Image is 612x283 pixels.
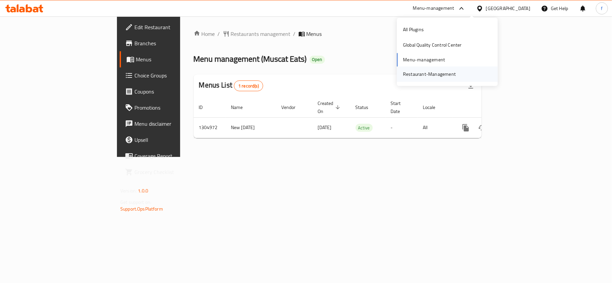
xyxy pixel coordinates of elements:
[194,97,528,138] table: enhanced table
[120,35,219,51] a: Branches
[120,198,151,207] span: Get support on:
[194,30,482,38] nav: breadcrumb
[120,164,219,180] a: Grocery Checklist
[136,55,214,63] span: Menus
[452,97,528,118] th: Actions
[601,5,603,12] span: f
[199,80,263,91] h2: Menus List
[120,67,219,83] a: Choice Groups
[134,152,214,160] span: Coverage Report
[134,168,214,176] span: Grocery Checklist
[423,103,444,111] span: Locale
[356,103,377,111] span: Status
[120,148,219,164] a: Coverage Report
[413,4,454,12] div: Menu-management
[134,71,214,79] span: Choice Groups
[293,30,296,38] li: /
[403,70,456,78] div: Restaurant-Management
[234,83,263,89] span: 1 record(s)
[120,116,219,132] a: Menu disclaimer
[226,117,276,138] td: New [DATE]
[356,124,373,132] span: Active
[474,120,490,136] button: Change Status
[120,83,219,100] a: Coupons
[318,99,342,115] span: Created On
[385,117,418,138] td: -
[234,80,263,91] div: Total records count
[134,136,214,144] span: Upsell
[134,23,214,31] span: Edit Restaurant
[134,39,214,47] span: Branches
[231,103,252,111] span: Name
[307,30,322,38] span: Menus
[120,186,137,195] span: Version:
[120,100,219,116] a: Promotions
[199,103,212,111] span: ID
[403,42,462,49] div: Global Quality Control Center
[458,120,474,136] button: more
[391,99,410,115] span: Start Date
[138,186,148,195] span: 1.0.0
[310,56,325,64] div: Open
[223,30,291,38] a: Restaurants management
[134,120,214,128] span: Menu disclaimer
[418,117,452,138] td: All
[486,5,530,12] div: [GEOGRAPHIC_DATA]
[120,19,219,35] a: Edit Restaurant
[194,51,307,66] span: Menu management ( Muscat Eats )
[231,30,291,38] span: Restaurants management
[134,104,214,112] span: Promotions
[282,103,304,111] span: Vendor
[120,51,219,67] a: Menus
[403,26,424,33] div: All Plugins
[310,57,325,62] span: Open
[134,88,214,96] span: Coupons
[120,132,219,148] a: Upsell
[120,205,163,213] a: Support.OpsPlatform
[318,123,332,132] span: [DATE]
